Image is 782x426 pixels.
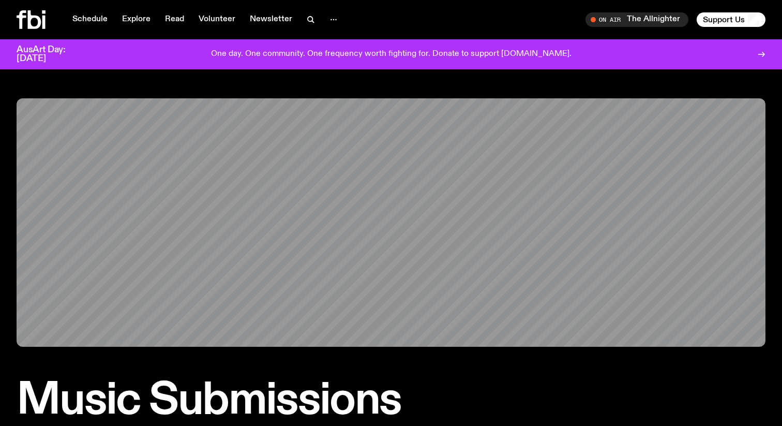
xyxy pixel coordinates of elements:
p: One day. One community. One frequency worth fighting for. Donate to support [DOMAIN_NAME]. [211,50,572,59]
span: Support Us [703,15,745,24]
a: Read [159,12,190,27]
a: Explore [116,12,157,27]
a: Newsletter [244,12,298,27]
a: Volunteer [192,12,242,27]
h1: Music Submissions [17,380,765,422]
a: Schedule [66,12,114,27]
button: On AirThe Allnighter [585,12,688,27]
button: Support Us [697,12,765,27]
h3: AusArt Day: [DATE] [17,46,83,63]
